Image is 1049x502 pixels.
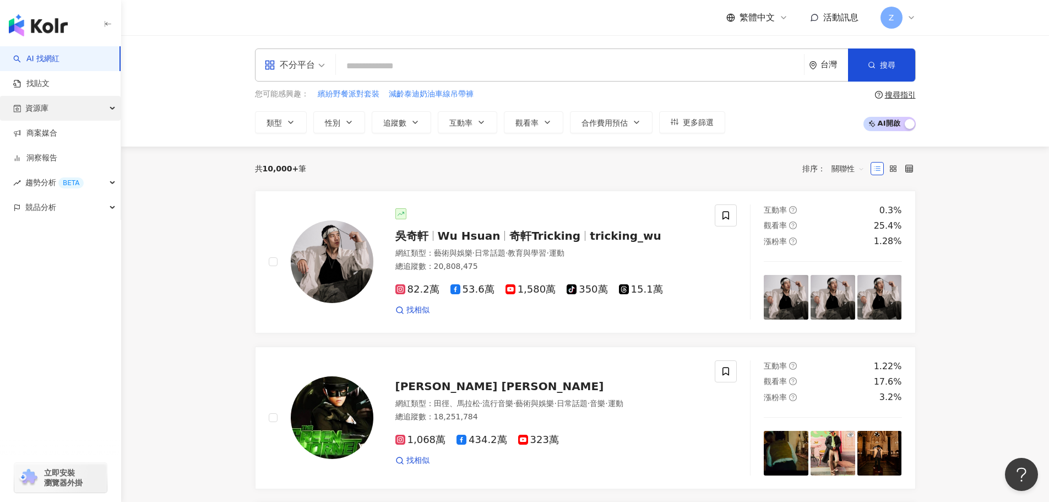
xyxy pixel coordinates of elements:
[789,237,797,245] span: question-circle
[482,399,513,408] span: 流行音樂
[25,170,84,195] span: 趨勢分析
[789,206,797,214] span: question-circle
[264,56,315,74] div: 不分平台
[450,284,494,295] span: 53.6萬
[506,284,556,295] span: 1,580萬
[255,191,916,333] a: KOL Avatar吳奇軒Wu Hsuan奇軒Trickingtricking_wu網紅類型：藝術與娛樂·日常話題·教育與學習·運動總追蹤數：20,808,47582.2萬53.6萬1,580萬...
[590,399,605,408] span: 音樂
[857,431,902,476] img: post-image
[683,118,714,127] span: 更多篩選
[475,249,506,257] span: 日常話題
[13,179,21,187] span: rise
[25,96,48,121] span: 資源庫
[434,399,480,408] span: 田徑、馬拉松
[874,235,902,247] div: 1.28%
[1005,458,1038,491] iframe: Help Scout Beacon - Open
[570,111,653,133] button: 合作費用預估
[313,111,365,133] button: 性別
[504,111,563,133] button: 觀看率
[518,434,559,446] span: 323萬
[14,463,107,493] a: chrome extension立即安裝 瀏覽器外掛
[395,305,430,316] a: 找相似
[506,249,508,257] span: ·
[395,284,439,295] span: 82.2萬
[764,377,787,386] span: 觀看率
[567,284,607,295] span: 350萬
[880,61,895,69] span: 搜尋
[789,222,797,229] span: question-circle
[581,118,628,127] span: 合作費用預估
[255,111,307,133] button: 類型
[58,177,84,188] div: BETA
[879,391,902,403] div: 3.2%
[590,229,661,242] span: tricking_wu
[515,399,554,408] span: 藝術與娛樂
[13,153,57,164] a: 洞察報告
[889,12,894,24] span: Z
[557,399,588,408] span: 日常話題
[508,249,546,257] span: 教育與學習
[554,399,556,408] span: ·
[395,398,702,409] div: 網紅類型 ：
[395,261,702,272] div: 總追蹤數 ： 20,808,475
[395,434,446,446] span: 1,068萬
[25,195,56,220] span: 競品分析
[395,248,702,259] div: 網紅類型 ：
[879,204,902,217] div: 0.3%
[874,376,902,388] div: 17.6%
[449,118,472,127] span: 互動率
[317,88,380,100] button: 繽紛野餐派對套裝
[255,347,916,489] a: KOL Avatar[PERSON_NAME] [PERSON_NAME]網紅類型：田徑、馬拉松·流行音樂·藝術與娛樂·日常話題·音樂·運動總追蹤數：18,251,7841,068萬434.2萬...
[789,362,797,370] span: question-circle
[13,78,50,89] a: 找貼文
[809,61,817,69] span: environment
[789,377,797,385] span: question-circle
[395,412,702,423] div: 總追蹤數 ： 18,251,784
[549,249,564,257] span: 運動
[434,249,472,257] span: 藝術與娛樂
[264,60,275,71] span: appstore
[267,118,282,127] span: 類型
[848,48,915,82] button: 搜尋
[811,431,855,476] img: post-image
[406,305,430,316] span: 找相似
[588,399,590,408] span: ·
[472,249,475,257] span: ·
[764,431,808,476] img: post-image
[255,164,307,173] div: 共 筆
[438,229,501,242] span: Wu Hsuan
[764,237,787,246] span: 漲粉率
[395,229,428,242] span: 吳奇軒
[764,206,787,214] span: 互動率
[263,164,299,173] span: 10,000+
[480,399,482,408] span: ·
[811,275,855,320] img: post-image
[874,220,902,232] div: 25.4%
[659,111,725,133] button: 更多篩選
[372,111,431,133] button: 追蹤數
[13,53,59,64] a: searchAI 找網紅
[740,12,775,24] span: 繁體中文
[802,160,871,177] div: 排序：
[291,220,373,303] img: KOL Avatar
[513,399,515,408] span: ·
[13,128,57,139] a: 商案媒合
[389,89,474,100] span: 減齡泰迪奶油車線吊帶褲
[875,91,883,99] span: question-circle
[831,160,865,177] span: 關聯性
[255,89,309,100] span: 您可能感興趣：
[395,380,604,393] span: [PERSON_NAME] [PERSON_NAME]
[619,284,663,295] span: 15.1萬
[456,434,507,446] span: 434.2萬
[18,469,39,487] img: chrome extension
[608,399,623,408] span: 運動
[764,221,787,230] span: 觀看率
[383,118,406,127] span: 追蹤數
[605,399,607,408] span: ·
[395,455,430,466] a: 找相似
[388,88,474,100] button: 減齡泰迪奶油車線吊帶褲
[509,229,580,242] span: 奇軒Tricking
[885,90,916,99] div: 搜尋指引
[44,468,83,488] span: 立即安裝 瀏覽器外掛
[764,361,787,370] span: 互動率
